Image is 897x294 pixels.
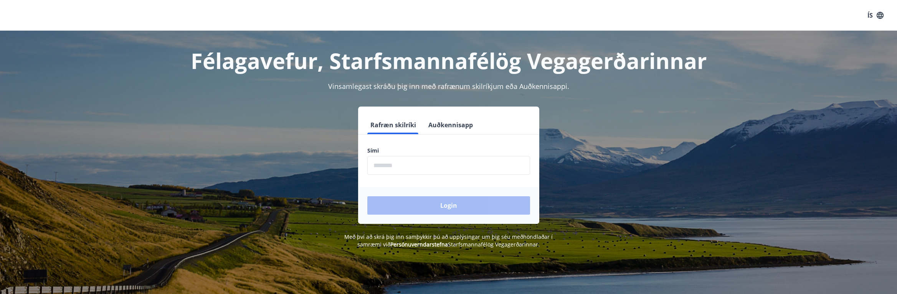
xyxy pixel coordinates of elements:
[367,147,530,154] label: Sími
[425,116,476,134] button: Auðkennisapp
[328,82,569,91] span: Vinsamlegast skráðu þig inn með rafrænum skilríkjum eða Auðkennisappi.
[390,241,448,248] a: Persónuverndarstefna
[367,116,419,134] button: Rafræn skilríki
[344,233,553,248] span: Með því að skrá þig inn samþykkir þú að upplýsingar um þig séu meðhöndlaðar í samræmi við Starfsm...
[182,46,716,75] h1: Félagavefur, Starfsmannafélög Vegagerðarinnar
[863,8,888,22] button: ÍS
